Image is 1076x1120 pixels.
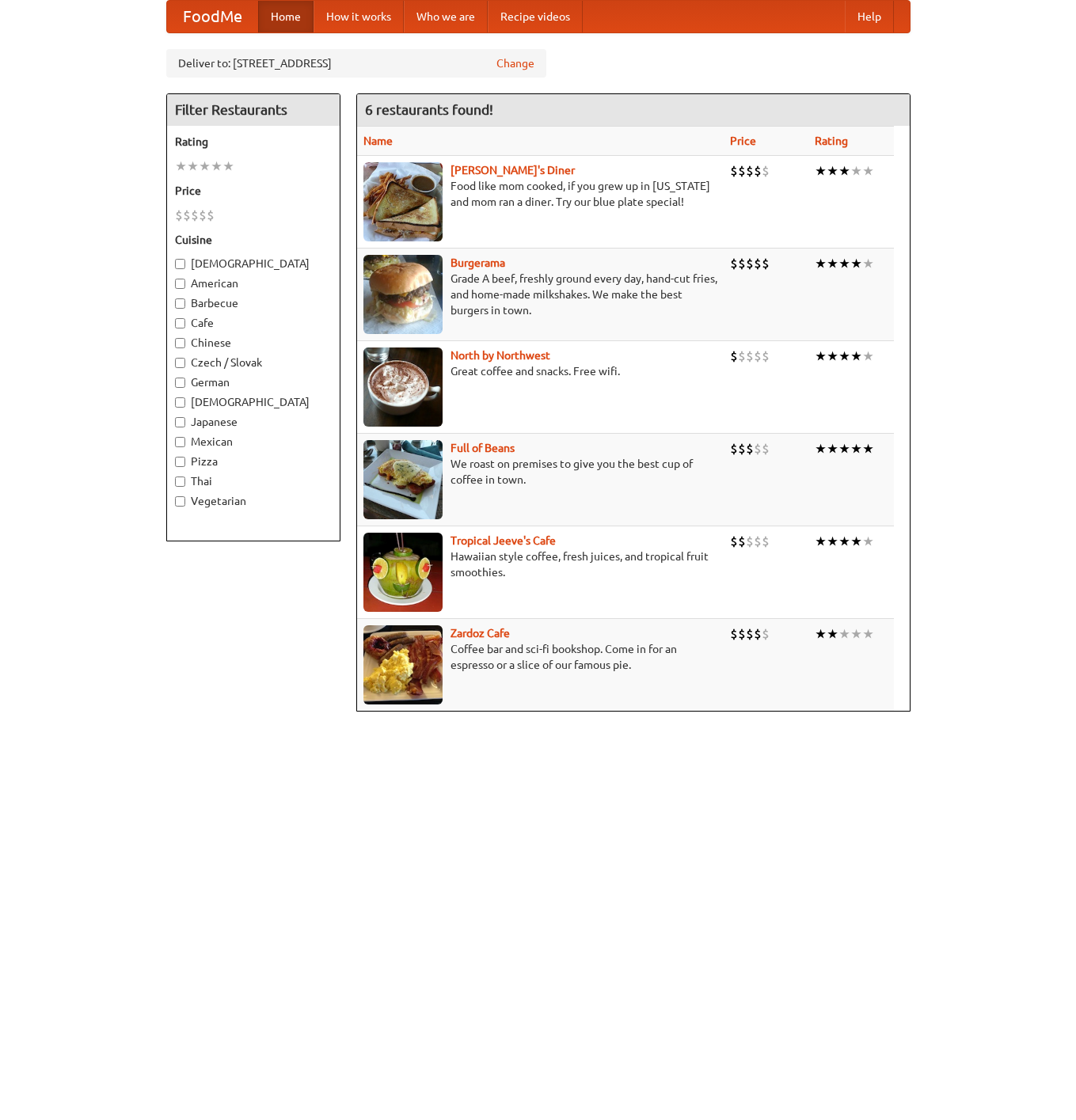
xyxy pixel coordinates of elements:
[730,533,738,550] li: $
[738,347,746,365] li: $
[754,440,762,457] li: $
[175,183,332,199] h5: Price
[175,134,332,150] h5: Rating
[175,318,185,328] input: Cafe
[762,625,770,643] li: $
[175,207,183,224] li: $
[738,625,746,643] li: $
[815,135,848,147] a: Rating
[815,162,827,180] li: ★
[175,279,185,289] input: American
[363,625,443,704] img: zardoz.jpg
[746,162,754,180] li: $
[815,255,827,272] li: ★
[404,1,488,32] a: Who we are
[754,625,762,643] li: $
[738,162,746,180] li: $
[862,533,874,550] li: ★
[363,135,393,147] a: Name
[175,397,185,408] input: [DEMOGRAPHIC_DATA]
[187,158,199,175] li: ★
[850,347,862,365] li: ★
[451,164,575,177] a: [PERSON_NAME]'s Diner
[183,207,191,224] li: $
[363,549,717,580] p: Hawaiian style coffee, fresh juices, and tropical fruit smoothies.
[175,378,185,388] input: German
[754,347,762,365] li: $
[862,162,874,180] li: ★
[363,440,443,519] img: beans.jpg
[746,625,754,643] li: $
[762,440,770,457] li: $
[167,94,340,126] h4: Filter Restaurants
[746,255,754,272] li: $
[827,533,838,550] li: ★
[738,533,746,550] li: $
[762,255,770,272] li: $
[488,1,583,32] a: Recipe videos
[175,493,332,509] label: Vegetarian
[827,162,838,180] li: ★
[827,255,838,272] li: ★
[862,625,874,643] li: ★
[451,349,550,362] a: North by Northwest
[175,374,332,390] label: German
[363,641,717,673] p: Coffee bar and sci-fi bookshop. Come in for an espresso or a slice of our famous pie.
[850,440,862,457] li: ★
[175,417,185,427] input: Japanese
[754,162,762,180] li: $
[175,315,332,331] label: Cafe
[827,440,838,457] li: ★
[730,347,738,365] li: $
[862,347,874,365] li: ★
[850,162,862,180] li: ★
[175,358,185,368] input: Czech / Slovak
[175,437,185,447] input: Mexican
[365,102,493,117] ng-pluralize: 6 restaurants found!
[175,335,332,351] label: Chinese
[762,347,770,365] li: $
[838,533,850,550] li: ★
[827,625,838,643] li: ★
[451,534,556,547] a: Tropical Jeeve's Cafe
[451,627,510,640] a: Zardoz Cafe
[363,255,443,334] img: burgerama.jpg
[754,533,762,550] li: $
[211,158,222,175] li: ★
[222,158,234,175] li: ★
[451,442,515,454] a: Full of Beans
[496,55,534,71] a: Change
[175,457,185,467] input: Pizza
[746,347,754,365] li: $
[738,440,746,457] li: $
[762,162,770,180] li: $
[754,255,762,272] li: $
[314,1,404,32] a: How it works
[175,434,332,450] label: Mexican
[850,255,862,272] li: ★
[730,135,756,147] a: Price
[175,298,185,309] input: Barbecue
[850,533,862,550] li: ★
[363,271,717,318] p: Grade A beef, freshly ground every day, hand-cut fries, and home-made milkshakes. We make the bes...
[175,394,332,410] label: [DEMOGRAPHIC_DATA]
[166,49,546,78] div: Deliver to: [STREET_ADDRESS]
[175,414,332,430] label: Japanese
[175,259,185,269] input: [DEMOGRAPHIC_DATA]
[827,347,838,365] li: ★
[175,275,332,291] label: American
[850,625,862,643] li: ★
[838,440,850,457] li: ★
[175,232,332,248] h5: Cuisine
[175,295,332,311] label: Barbecue
[838,347,850,365] li: ★
[451,256,505,269] a: Burgerama
[762,533,770,550] li: $
[207,207,215,224] li: $
[738,255,746,272] li: $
